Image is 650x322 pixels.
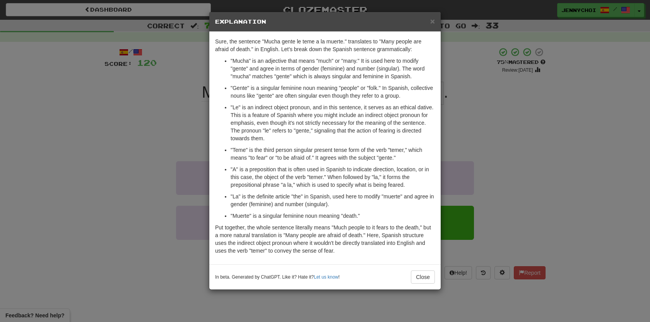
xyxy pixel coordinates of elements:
[231,84,435,100] p: "Gente" is a singular feminine noun meaning "people" or "folk." In Spanish, collective nouns like...
[430,17,435,25] button: Close
[215,224,435,255] p: Put together, the whole sentence literally means "Much people to it fears to the death," but a mo...
[231,165,435,189] p: "A" is a preposition that is often used in Spanish to indicate direction, location, or in this ca...
[314,274,338,280] a: Let us know
[215,274,340,281] small: In beta. Generated by ChatGPT. Like it? Hate it? !
[231,57,435,80] p: "Mucha" is an adjective that means "much" or "many." It is used here to modify "gente" and agree ...
[215,18,435,26] h5: Explanation
[215,38,435,53] p: Sure, the sentence "Mucha gente le teme a la muerte." translates to "Many people are afraid of de...
[430,17,435,26] span: ×
[231,212,435,220] p: "Muerte" is a singular feminine noun meaning "death."
[411,270,435,284] button: Close
[231,193,435,208] p: "La" is the definite article "the" in Spanish, used here to modify "muerte" and agree in gender (...
[231,103,435,142] p: "Le" is an indirect object pronoun, and in this sentence, it serves as an ethical dative. This is...
[231,146,435,162] p: "Teme" is the third person singular present tense form of the verb "temer," which means "to fear"...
